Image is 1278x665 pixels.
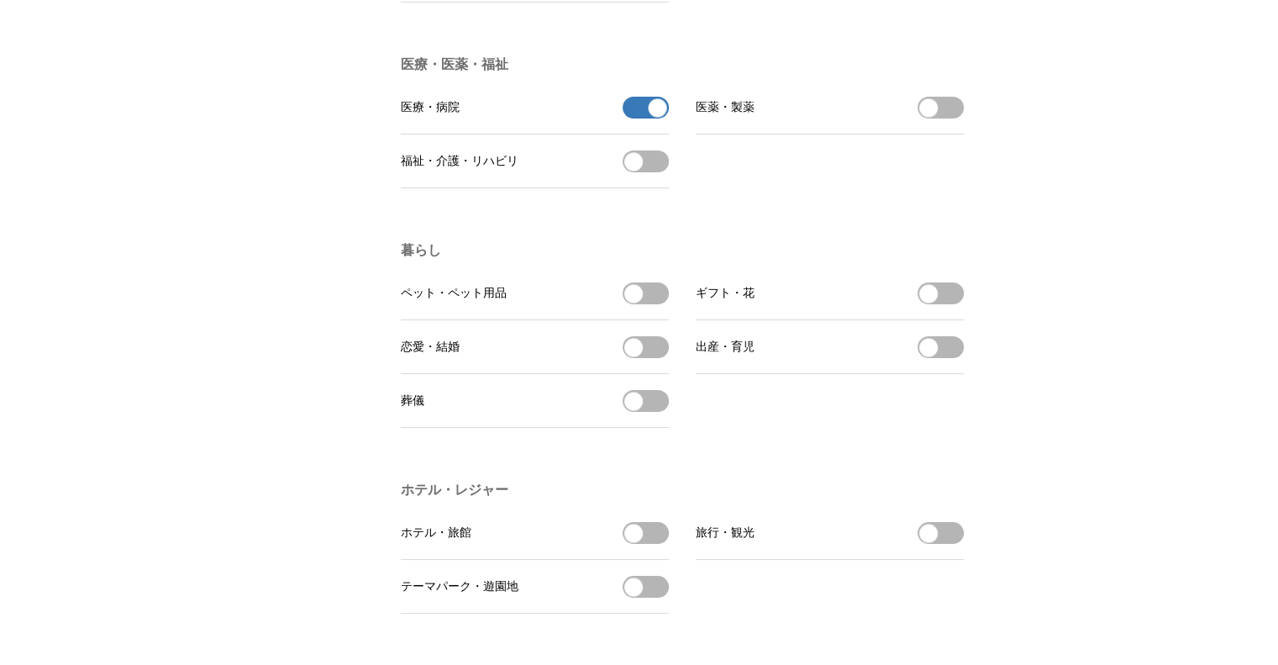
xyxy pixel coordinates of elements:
[696,286,755,301] span: ギフト・花
[401,56,964,74] h3: 医療・医薬・福祉
[696,340,755,355] span: 出産・育児
[401,154,518,169] span: 福祉・介護・リハビリ
[401,393,424,409] span: 葬儀
[401,340,460,355] span: 恋愛・結婚
[696,100,755,115] span: 医薬・製薬
[401,579,518,594] span: テーマパーク・遊園地
[401,482,964,499] h3: ホテル・レジャー
[696,525,755,541] span: 旅行・観光
[401,525,471,541] span: ホテル・旅館
[401,242,964,260] h3: 暮らし
[401,286,507,301] span: ペット・ペット用品
[401,100,460,115] span: 医療・病院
